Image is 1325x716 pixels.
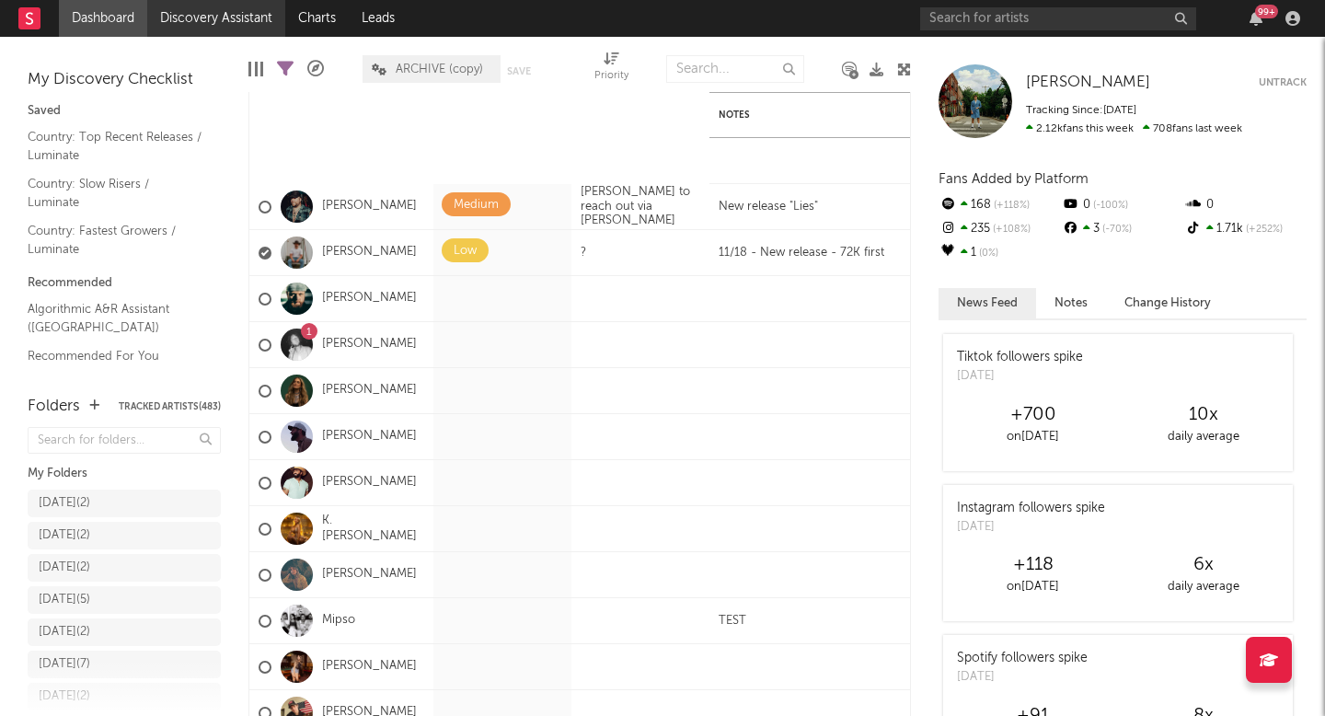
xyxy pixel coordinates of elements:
a: Algorithmic A&R Assistant ([GEOGRAPHIC_DATA]) [28,299,202,337]
div: Edit Columns [248,46,263,92]
a: Mipso [322,613,355,629]
a: [PERSON_NAME] [322,475,417,491]
input: Search... [666,55,804,83]
span: Fans Added by Platform [939,172,1089,186]
div: Saved [28,100,221,122]
div: Spotify followers spike [957,649,1088,668]
div: [DATE] [957,367,1083,386]
div: on [DATE] [948,426,1118,448]
div: [DATE] ( 2 ) [39,621,90,643]
div: [PERSON_NAME] to reach out via [PERSON_NAME] [571,185,709,228]
button: Untrack [1259,74,1307,92]
span: +118 % [991,201,1030,211]
div: Filters(483 of 483) [277,46,294,92]
div: 6 x [1118,554,1288,576]
div: [DATE] ( 2 ) [39,525,90,547]
div: Priority [594,65,628,87]
div: [DATE] ( 7 ) [39,653,90,676]
a: Country: Fastest Growers / Luminate [28,221,202,259]
div: 1 [939,241,1061,265]
div: Folders [28,396,80,418]
div: 11/18 - New release - 72K first [709,246,893,260]
div: [DATE] [957,668,1088,687]
button: 99+ [1250,11,1262,26]
div: New release "Lies" [709,200,827,214]
a: [DATE](5) [28,586,221,614]
div: TEST [709,614,755,629]
div: 99 + [1255,5,1278,18]
div: daily average [1118,426,1288,448]
a: [PERSON_NAME] [322,245,417,260]
button: Save [507,66,531,76]
a: [DATE](2) [28,522,221,549]
span: 2.12k fans this week [1026,123,1134,134]
span: -100 % [1090,201,1128,211]
a: [PERSON_NAME] [322,199,417,214]
button: Change History [1106,288,1229,318]
span: 0 % [976,248,998,259]
button: News Feed [939,288,1036,318]
div: Tiktok followers spike [957,348,1083,367]
a: [DATE](7) [28,651,221,678]
div: My Discovery Checklist [28,69,221,91]
input: Search for artists [920,7,1196,30]
div: [DATE] ( 2 ) [39,557,90,579]
div: [DATE] ( 2 ) [39,492,90,514]
div: on [DATE] [948,576,1118,598]
span: +108 % [990,225,1031,235]
div: A&R Pipeline [307,46,324,92]
div: 0 [1184,193,1307,217]
div: 10 x [1118,404,1288,426]
div: Medium [454,194,499,216]
div: +118 [948,554,1118,576]
a: Recommended For You [28,346,202,366]
a: Country: Slow Risers / Luminate [28,174,202,212]
div: 235 [939,217,1061,241]
div: ? [571,246,595,260]
div: 0 [1061,193,1183,217]
button: Tracked Artists(483) [119,402,221,411]
a: [PERSON_NAME] [322,337,417,352]
span: [PERSON_NAME] [1026,75,1150,90]
span: 708 fans last week [1026,123,1242,134]
div: [DATE] [957,518,1105,537]
span: +252 % [1243,225,1283,235]
span: ARCHIVE (copy) [396,64,483,75]
div: +700 [948,404,1118,426]
a: [PERSON_NAME] [322,291,417,306]
a: Country: Top Recent Releases / Luminate [28,127,202,165]
div: Priority [594,46,628,92]
div: Low [454,240,477,262]
a: [DATE](2) [28,683,221,710]
span: Tracking Since: [DATE] [1026,105,1136,116]
a: [DATE](2) [28,554,221,582]
div: 1.71k [1184,217,1307,241]
a: [PERSON_NAME] [322,383,417,398]
div: My Folders [28,463,221,485]
a: [PERSON_NAME] [322,567,417,583]
a: [PERSON_NAME] [322,659,417,675]
a: K. [PERSON_NAME] [322,514,424,545]
div: Recommended [28,272,221,294]
div: daily average [1118,576,1288,598]
div: 3 [1061,217,1183,241]
a: [DATE](2) [28,618,221,646]
span: -70 % [1100,225,1132,235]
div: [DATE] ( 5 ) [39,589,90,611]
a: [PERSON_NAME] [322,429,417,445]
input: Search for folders... [28,427,221,454]
button: Notes [1036,288,1106,318]
div: Instagram followers spike [957,499,1105,518]
a: [PERSON_NAME] [1026,74,1150,92]
div: Notes [719,110,903,121]
a: [DATE](2) [28,490,221,517]
div: 168 [939,193,1061,217]
div: [DATE] ( 2 ) [39,686,90,708]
